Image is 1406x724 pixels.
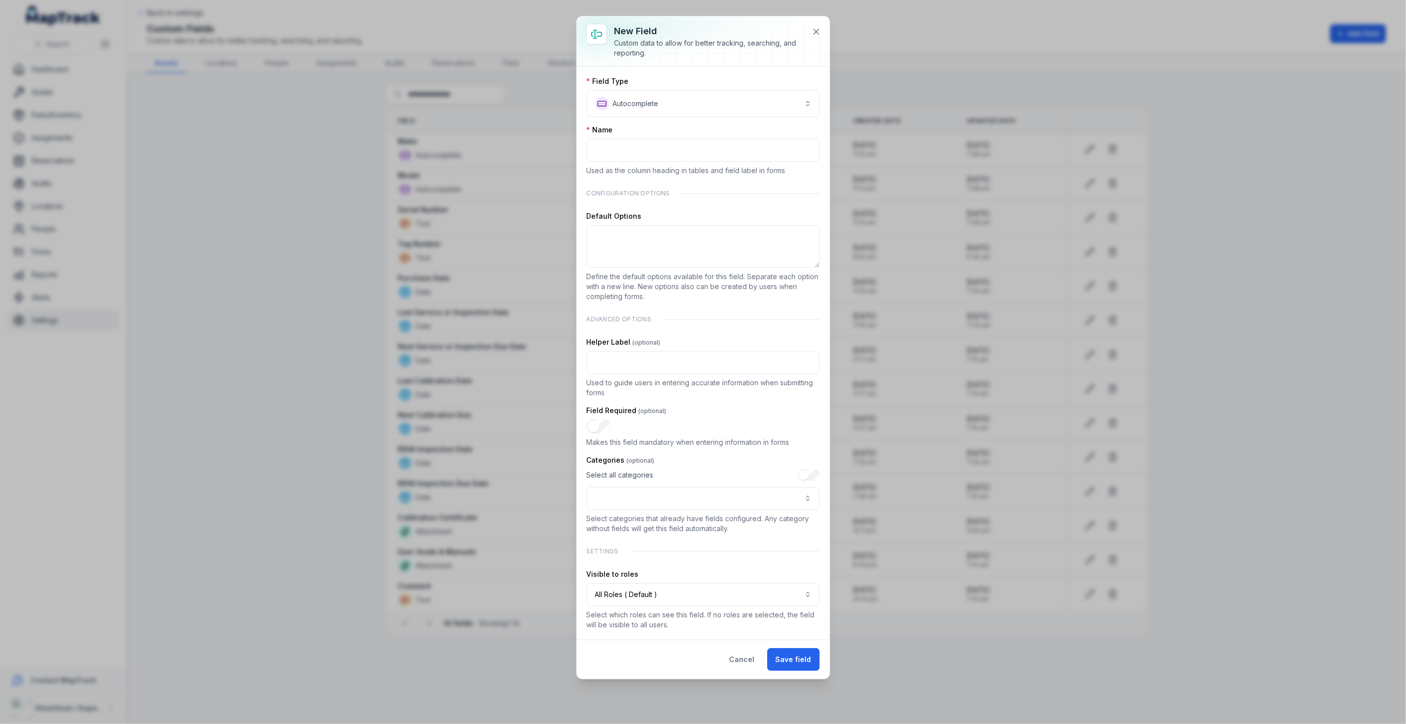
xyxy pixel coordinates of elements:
p: Select categories that already have fields configured. Any category without fields will get this ... [587,514,820,534]
div: Configuration Options [587,183,820,203]
input: :rfn:-form-item-label [587,139,820,162]
button: Save field [767,648,820,671]
input: :rfq:-form-item-label [587,420,612,433]
div: Custom data to allow for better tracking, searching, and reporting. [614,38,804,58]
p: Used to guide users in entering accurate information when submitting forms [587,378,820,398]
button: All Roles ( Default ) [587,583,820,606]
p: Select which roles can see this field. If no roles are selected, the field will be visible to all... [587,610,820,630]
input: :rfp:-form-item-label [587,351,820,374]
label: Name [587,125,613,135]
label: Default Options [587,211,642,221]
p: Makes this field mandatory when entering information in forms [587,437,820,447]
label: Helper Label [587,337,661,347]
button: Cancel [721,648,763,671]
textarea: :rfo:-form-item-label [587,225,820,268]
div: Settings [587,542,820,561]
div: :rfv:-form-item-label [587,469,820,510]
label: Visible to roles [587,569,639,579]
label: Field Type [587,76,629,86]
label: Field Required [587,406,667,416]
h3: New field [614,24,804,38]
label: Categories [587,455,655,465]
span: Select all categories [587,470,654,480]
div: Advanced Options [587,309,820,329]
p: Define the default options available for this field. Separate each option with a new line. New op... [587,272,820,302]
p: Used as the column heading in tables and field label in forms [587,166,820,176]
button: Autocomplete [587,90,820,117]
